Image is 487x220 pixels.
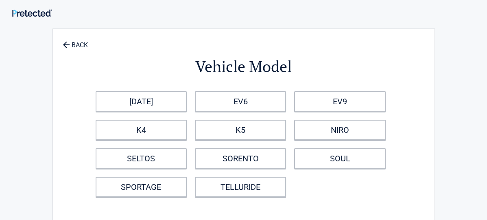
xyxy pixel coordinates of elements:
a: [DATE] [96,91,187,112]
a: SPORTAGE [96,177,187,197]
img: Main Logo [12,9,52,17]
a: EV6 [195,91,286,112]
h2: Vehicle Model [98,56,390,77]
a: SORENTO [195,148,286,169]
a: BACK [61,34,90,48]
a: K4 [96,120,187,140]
a: K5 [195,120,286,140]
a: TELLURIDE [195,177,286,197]
a: EV9 [294,91,385,112]
a: NIRO [294,120,385,140]
a: SELTOS [96,148,187,169]
a: SOUL [294,148,385,169]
